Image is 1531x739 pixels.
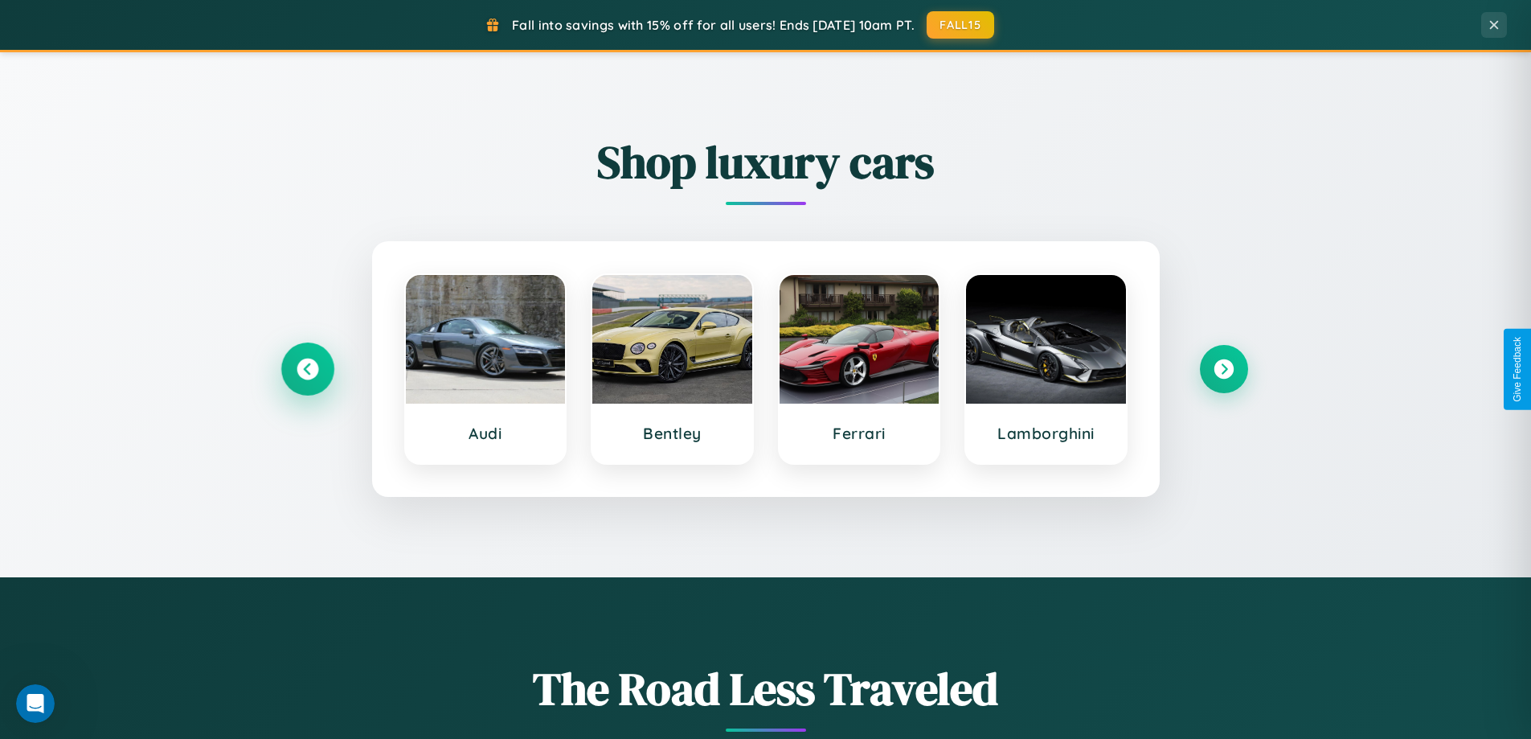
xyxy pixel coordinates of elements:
[1512,337,1523,402] div: Give Feedback
[284,658,1248,720] h1: The Road Less Traveled
[284,131,1248,193] h2: Shop luxury cars
[16,684,55,723] iframe: Intercom live chat
[796,424,923,443] h3: Ferrari
[927,11,994,39] button: FALL15
[422,424,550,443] h3: Audi
[608,424,736,443] h3: Bentley
[512,17,915,33] span: Fall into savings with 15% off for all users! Ends [DATE] 10am PT.
[982,424,1110,443] h3: Lamborghini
